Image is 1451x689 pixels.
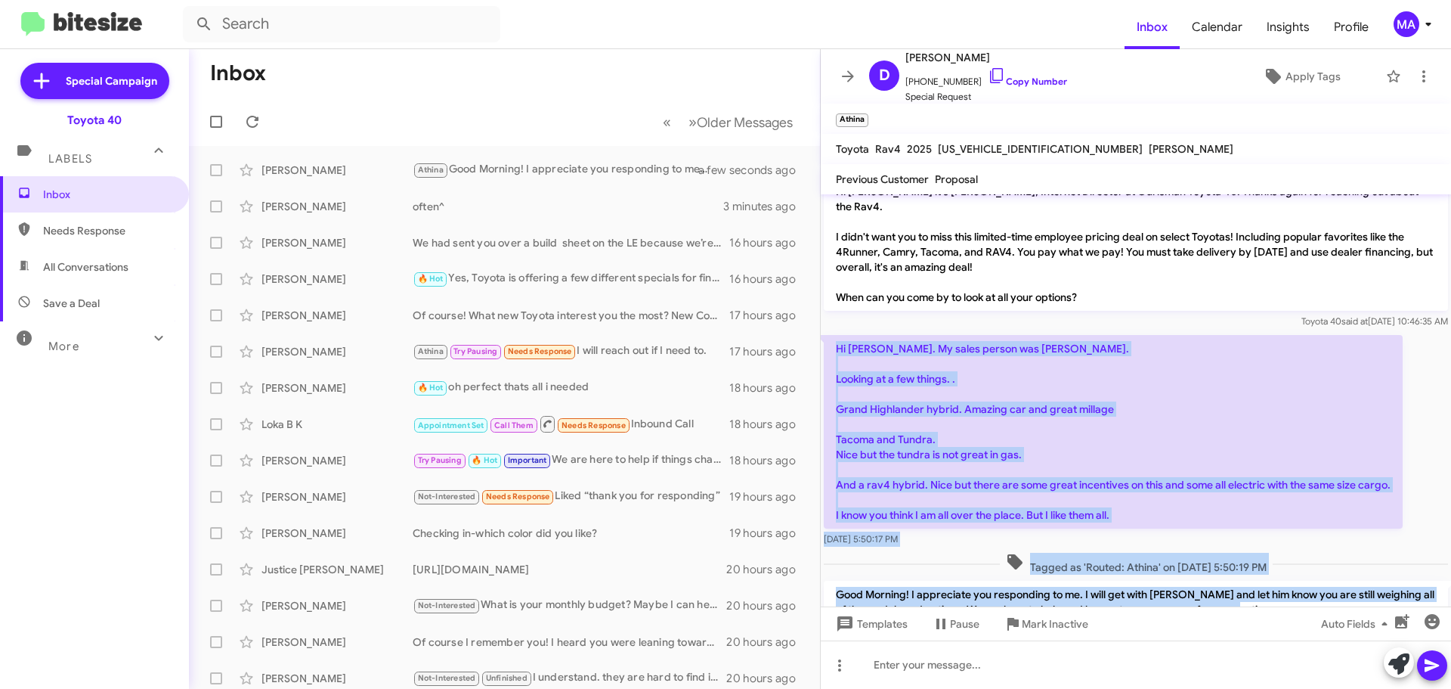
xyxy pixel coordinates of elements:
[418,492,476,501] span: Not-Interested
[418,673,476,683] span: Not-Interested
[562,421,626,430] span: Needs Response
[907,142,932,156] span: 2025
[43,223,172,238] span: Needs Response
[697,114,793,131] span: Older Messages
[1322,5,1381,49] a: Profile
[729,380,808,396] div: 18 hours ago
[43,259,128,275] span: All Conversations
[1301,315,1448,327] span: Toyota 40 [DATE] 10:46:35 AM
[1381,11,1434,37] button: MA
[824,178,1448,311] p: Hi [PERSON_NAME] it's [PERSON_NAME], Internet Director at Ourisman Toyota 40. Thanks again for re...
[950,610,979,638] span: Pause
[1125,5,1180,49] a: Inbox
[729,344,808,359] div: 17 hours ago
[905,48,1067,67] span: [PERSON_NAME]
[717,163,808,178] div: a few seconds ago
[821,610,920,638] button: Templates
[729,308,808,323] div: 17 hours ago
[261,417,413,432] div: Loka B K
[1224,63,1378,90] button: Apply Tags
[67,113,122,128] div: Toyota 40
[43,296,100,311] span: Save a Deal
[824,581,1448,623] p: Good Morning! I appreciate you responding to me. I will get with [PERSON_NAME] and let him know y...
[413,597,726,614] div: What is your monthly budget? Maybe I can help find you something
[48,340,79,353] span: More
[726,562,808,577] div: 20 hours ago
[988,76,1067,87] a: Copy Number
[836,142,869,156] span: Toyota
[879,64,890,88] span: D
[663,113,671,132] span: «
[824,533,898,545] span: [DATE] 5:50:17 PM
[413,199,723,214] div: often^
[938,142,1143,156] span: [US_VEHICLE_IDENTIFICATION_NUMBER]
[418,165,444,175] span: Athina
[729,235,808,250] div: 16 hours ago
[413,161,717,178] div: Good Morning! I appreciate you responding to me. I will get with [PERSON_NAME] and let him know y...
[494,421,534,430] span: Call Them
[261,598,413,613] div: [PERSON_NAME]
[453,346,497,356] span: Try Pausing
[413,635,726,650] div: Of course I remember you! I heard you were leaning towards the Honda. I just want you to be happy...
[729,272,808,287] div: 16 hours ago
[413,235,729,250] div: We had sent you over a build sheet on the LE because we’re willing to go get one for you the spec...
[413,452,729,469] div: We are here to help if things change
[43,187,172,202] span: Inbox
[1285,63,1341,90] span: Apply Tags
[726,671,808,686] div: 20 hours ago
[418,383,444,393] span: 🔥 Hot
[1180,5,1255,49] span: Calendar
[66,73,157,88] span: Special Campaign
[261,272,413,287] div: [PERSON_NAME]
[836,113,868,127] small: Athina
[261,199,413,214] div: [PERSON_NAME]
[508,455,547,465] span: Important
[261,344,413,359] div: [PERSON_NAME]
[679,107,802,138] button: Next
[413,526,729,541] div: Checking in-which color did you like?
[418,455,462,465] span: Try Pausing
[418,601,476,610] span: Not-Interested
[413,343,729,360] div: I will reach out if I need to.
[905,89,1067,104] span: Special Request
[729,453,808,468] div: 18 hours ago
[418,346,444,356] span: Athina
[261,380,413,396] div: [PERSON_NAME]
[824,335,1403,529] p: Hi [PERSON_NAME]. My sales person was [PERSON_NAME]. Looking at a few things. . Grand Highlander ...
[413,562,726,577] div: [URL][DOMAIN_NAME]
[486,673,527,683] span: Unfinished
[833,610,908,638] span: Templates
[1321,610,1394,638] span: Auto Fields
[723,199,808,214] div: 3 minutes ago
[413,669,726,687] div: I understand. they are hard to find in good condition
[688,113,697,132] span: »
[1000,553,1273,575] span: Tagged as 'Routed: Athina' on [DATE] 5:50:19 PM
[992,610,1100,638] button: Mark Inactive
[935,172,978,186] span: Proposal
[413,488,729,505] div: Liked “thank you for responding”
[418,274,444,284] span: 🔥 Hot
[48,152,92,166] span: Labels
[920,610,992,638] button: Pause
[729,526,808,541] div: 19 hours ago
[261,489,413,504] div: [PERSON_NAME]
[729,489,808,504] div: 19 hours ago
[261,163,413,178] div: [PERSON_NAME]
[905,67,1067,89] span: [PHONE_NUMBER]
[413,379,729,396] div: oh perfect thats all i needed
[183,6,500,42] input: Search
[486,492,550,501] span: Needs Response
[210,61,266,85] h1: Inbox
[261,562,413,577] div: Justice [PERSON_NAME]
[413,270,729,287] div: Yes, Toyota is offering a few different specials for financing. I’m not sure if they have 0% but ...
[508,346,572,356] span: Needs Response
[726,598,808,613] div: 20 hours ago
[1309,610,1406,638] button: Auto Fields
[261,635,413,650] div: [PERSON_NAME]
[413,414,729,433] div: Inbound Call
[418,421,484,430] span: Appointment Set
[1255,5,1322,49] a: Insights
